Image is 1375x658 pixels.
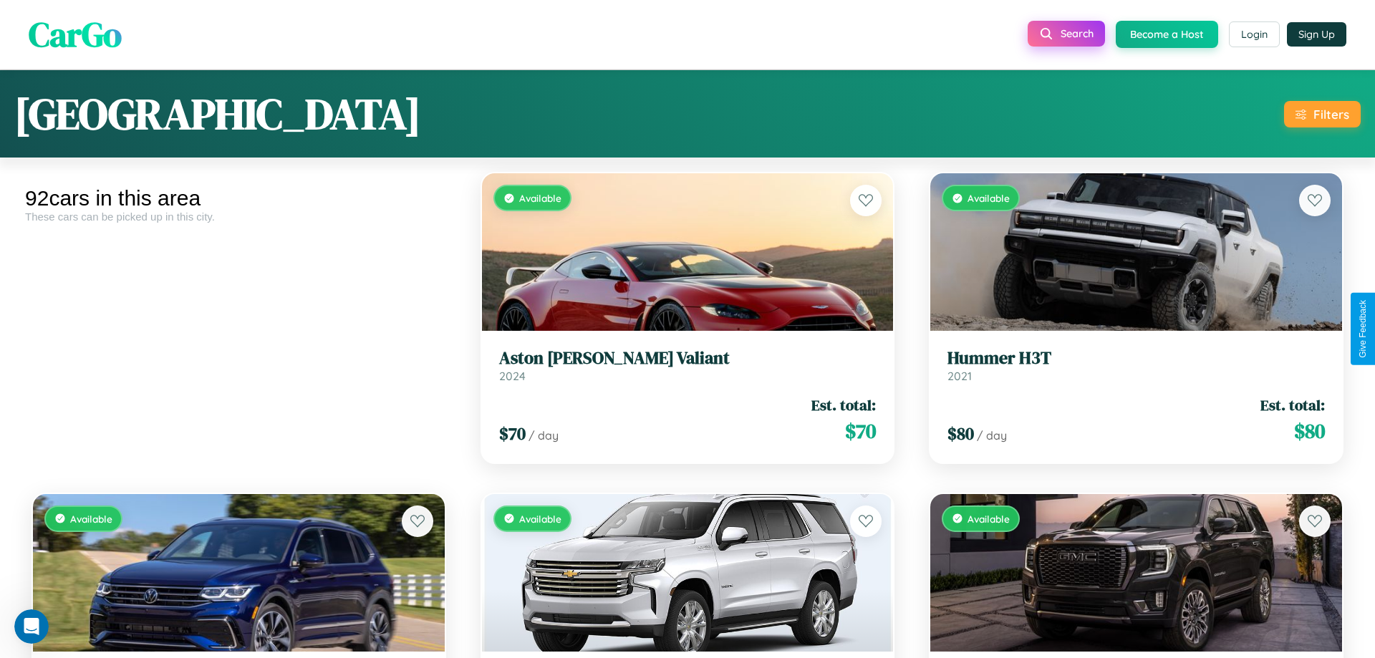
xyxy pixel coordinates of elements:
[968,513,1010,525] span: Available
[947,422,974,445] span: $ 80
[14,84,421,143] h1: [GEOGRAPHIC_DATA]
[1287,22,1346,47] button: Sign Up
[519,192,561,204] span: Available
[25,186,453,211] div: 92 cars in this area
[947,348,1325,383] a: Hummer H3T2021
[1260,395,1325,415] span: Est. total:
[947,348,1325,369] h3: Hummer H3T
[499,369,526,383] span: 2024
[1028,21,1105,47] button: Search
[968,192,1010,204] span: Available
[1229,21,1280,47] button: Login
[499,422,526,445] span: $ 70
[25,211,453,223] div: These cars can be picked up in this city.
[1358,300,1368,358] div: Give Feedback
[29,11,122,58] span: CarGo
[1061,27,1094,40] span: Search
[1116,21,1218,48] button: Become a Host
[499,348,877,369] h3: Aston [PERSON_NAME] Valiant
[14,609,49,644] iframe: Intercom live chat
[977,428,1007,442] span: / day
[529,428,559,442] span: / day
[1294,417,1325,445] span: $ 80
[947,369,972,383] span: 2021
[811,395,876,415] span: Est. total:
[1313,107,1349,122] div: Filters
[499,348,877,383] a: Aston [PERSON_NAME] Valiant2024
[845,417,876,445] span: $ 70
[519,513,561,525] span: Available
[70,513,112,525] span: Available
[1284,101,1361,127] button: Filters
